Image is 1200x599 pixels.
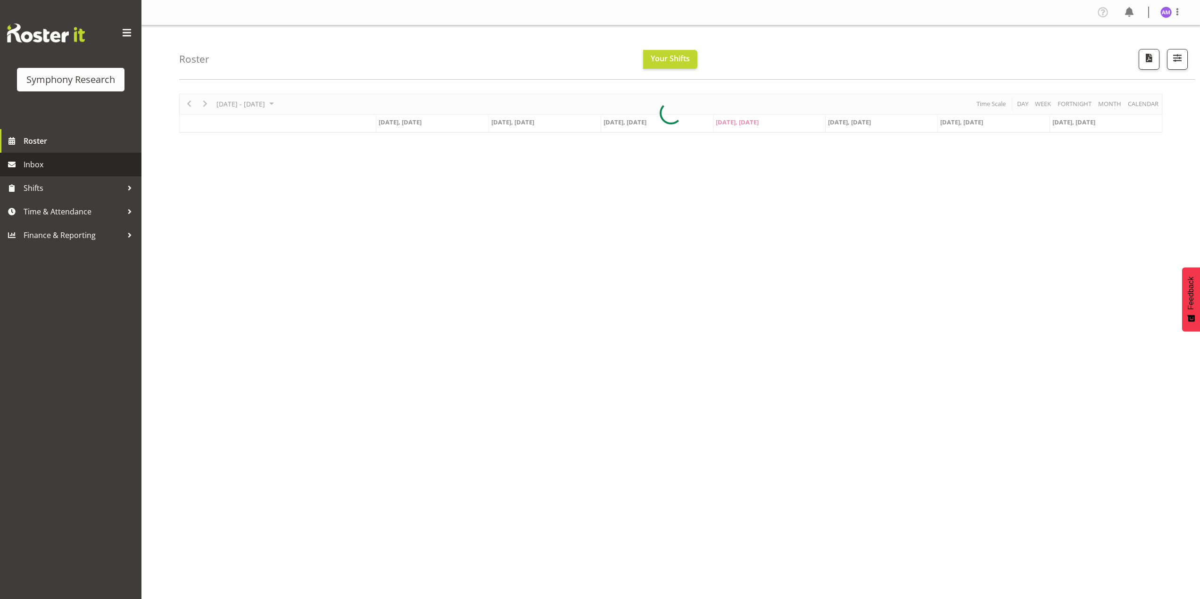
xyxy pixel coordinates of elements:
[179,54,209,65] h4: Roster
[651,53,690,64] span: Your Shifts
[24,205,123,219] span: Time & Attendance
[7,24,85,42] img: Rosterit website logo
[24,181,123,195] span: Shifts
[1187,277,1195,310] span: Feedback
[26,73,115,87] div: Symphony Research
[643,50,697,69] button: Your Shifts
[24,157,137,172] span: Inbox
[1167,49,1188,70] button: Filter Shifts
[24,134,137,148] span: Roster
[24,228,123,242] span: Finance & Reporting
[1139,49,1159,70] button: Download a PDF of the roster according to the set date range.
[1182,267,1200,331] button: Feedback - Show survey
[1160,7,1172,18] img: amal-makan1835.jpg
